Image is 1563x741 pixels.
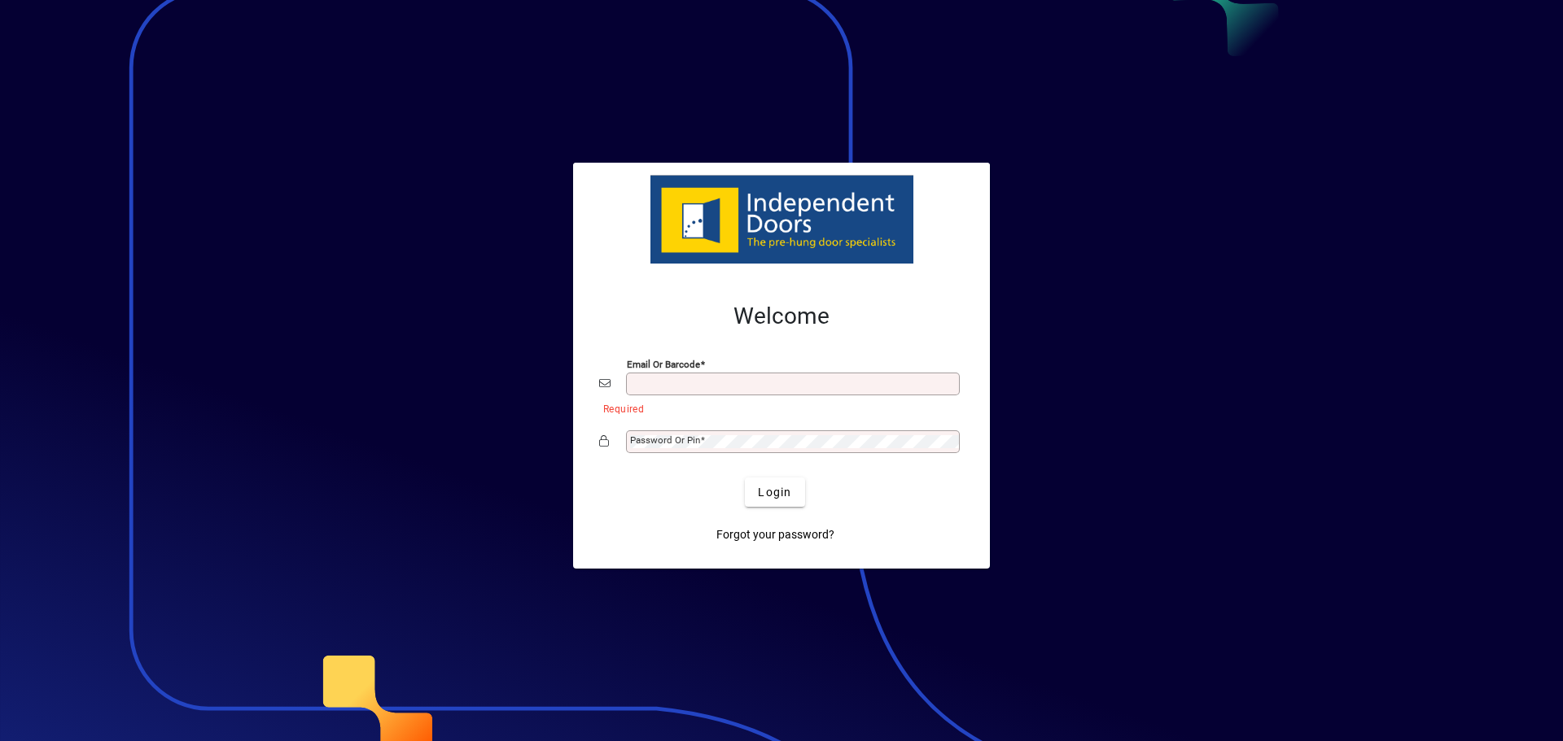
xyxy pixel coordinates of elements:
mat-label: Password or Pin [630,434,700,446]
h2: Welcome [599,303,964,330]
mat-error: Required [603,399,951,416]
span: Login [758,484,791,501]
button: Login [745,477,804,507]
a: Forgot your password? [710,520,841,549]
mat-label: Email or Barcode [627,359,700,370]
span: Forgot your password? [716,526,834,543]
